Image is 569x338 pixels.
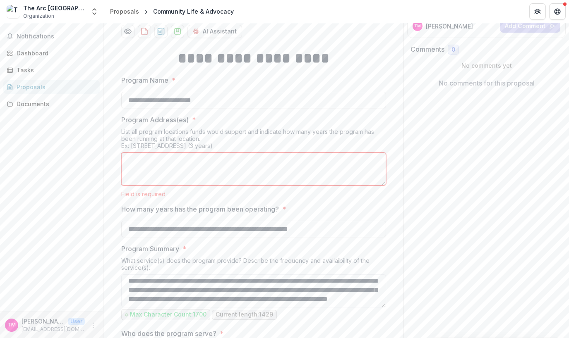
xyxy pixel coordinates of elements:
button: Get Help [549,3,566,20]
div: Proposals [110,7,139,16]
div: Field is required [121,190,386,198]
a: Dashboard [3,46,100,60]
div: Tasks [17,66,93,74]
button: More [88,320,98,330]
p: No comments for this proposal [439,78,535,88]
p: [PERSON_NAME] [22,317,65,326]
div: List all program locations funds would support and indicate how many years the program has been r... [121,128,386,152]
p: Program Name [121,75,168,85]
div: Community Life & Advocacy [153,7,234,16]
span: Organization [23,12,54,20]
div: Thomas McKenna [7,322,16,328]
span: 0 [451,46,455,53]
button: Open entity switcher [89,3,100,20]
button: AI Assistant [187,25,242,38]
nav: breadcrumb [107,5,237,17]
p: Max Character Count: 1700 [130,311,206,318]
p: [EMAIL_ADDRESS][DOMAIN_NAME] [22,326,85,333]
div: Documents [17,100,93,108]
p: [PERSON_NAME] [426,22,473,31]
p: User [68,318,85,325]
button: Add Comment [500,19,560,33]
p: Program Summary [121,244,179,254]
p: Program Address(es) [121,115,189,125]
p: How many years has the program been operating? [121,204,279,214]
a: Proposals [3,80,100,94]
button: Notifications [3,30,100,43]
div: The Arc [GEOGRAPHIC_DATA][US_STATE] [23,4,85,12]
span: Notifications [17,33,96,40]
a: Proposals [107,5,142,17]
img: The Arc Eastern Connecticut [7,5,20,18]
button: Partners [529,3,546,20]
div: Thomas McKenna [414,24,421,28]
button: download-proposal [171,25,184,38]
button: download-proposal [154,25,168,38]
h2: Comments [411,45,444,53]
p: Current length: 1429 [216,311,273,318]
p: No comments yet [411,61,562,70]
div: What service(s) does the program provide? Describe the frequency and availaibility of the service... [121,257,386,274]
div: Proposals [17,83,93,91]
a: Tasks [3,63,100,77]
button: Preview 1da87bec-c837-45ee-8b90-b45bb79e1f4e-1.pdf [121,25,134,38]
div: Dashboard [17,49,93,57]
button: download-proposal [138,25,151,38]
a: Documents [3,97,100,111]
